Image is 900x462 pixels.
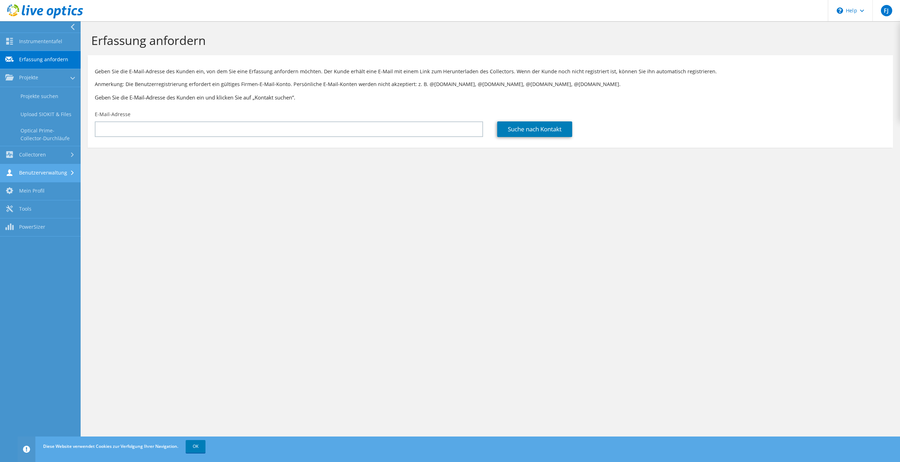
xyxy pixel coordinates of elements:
a: OK [186,440,205,453]
label: E-Mail-Adresse [95,111,130,118]
p: Anmerkung: Die Benutzerregistrierung erfordert ein gültiges Firmen-E-Mail-Konto. Persönliche E-Ma... [95,80,886,88]
span: Diese Website verwendet Cookies zur Verfolgung Ihrer Navigation. [43,443,178,449]
a: Suche nach Kontakt [497,121,572,137]
svg: \n [837,7,843,14]
h1: Erfassung anfordern [91,33,886,48]
h3: Geben Sie die E-Mail-Adresse des Kunden ein und klicken Sie auf „Kontakt suchen“. [95,93,886,101]
span: FJ [881,5,892,16]
p: Geben Sie die E-Mail-Adresse des Kunden ein, von dem Sie eine Erfassung anfordern möchten. Der Ku... [95,68,886,75]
